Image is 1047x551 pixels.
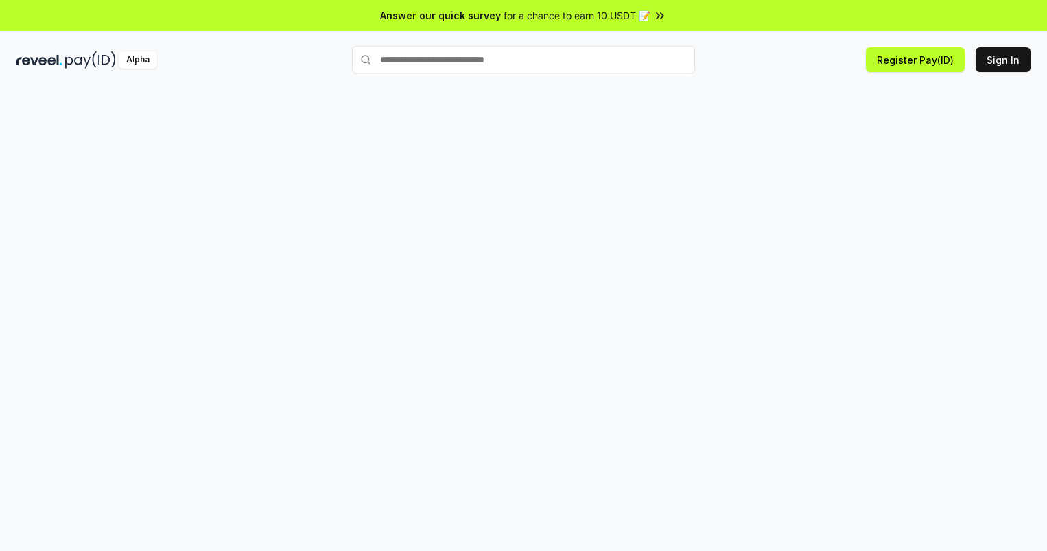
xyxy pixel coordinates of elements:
[866,47,965,72] button: Register Pay(ID)
[16,51,62,69] img: reveel_dark
[380,8,501,23] span: Answer our quick survey
[504,8,650,23] span: for a chance to earn 10 USDT 📝
[119,51,157,69] div: Alpha
[65,51,116,69] img: pay_id
[976,47,1031,72] button: Sign In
